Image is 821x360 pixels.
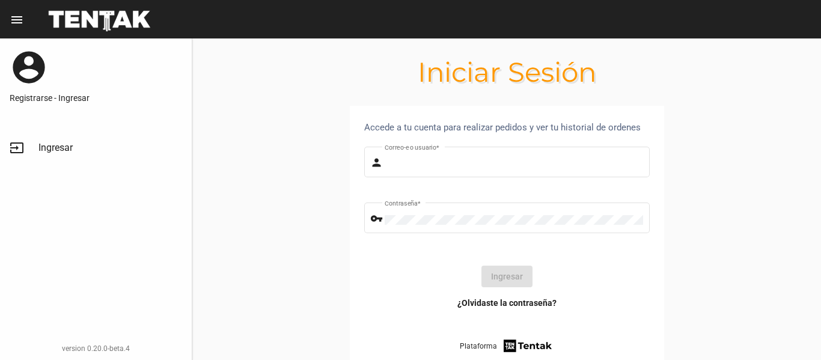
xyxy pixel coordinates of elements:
[192,63,821,82] h1: Iniciar Sesión
[370,212,385,226] mat-icon: vpn_key
[460,338,554,354] a: Plataforma
[457,297,557,309] a: ¿Olvidaste la contraseña?
[370,156,385,170] mat-icon: person
[10,343,182,355] div: version 0.20.0-beta.4
[364,120,650,135] div: Accede a tu cuenta para realizar pedidos y ver tu historial de ordenes
[481,266,533,287] button: Ingresar
[10,13,24,27] mat-icon: menu
[38,142,73,154] span: Ingresar
[10,92,182,104] a: Registrarse - Ingresar
[10,48,48,87] mat-icon: account_circle
[460,340,497,352] span: Plataforma
[10,141,24,155] mat-icon: input
[502,338,554,354] img: tentak-firm.png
